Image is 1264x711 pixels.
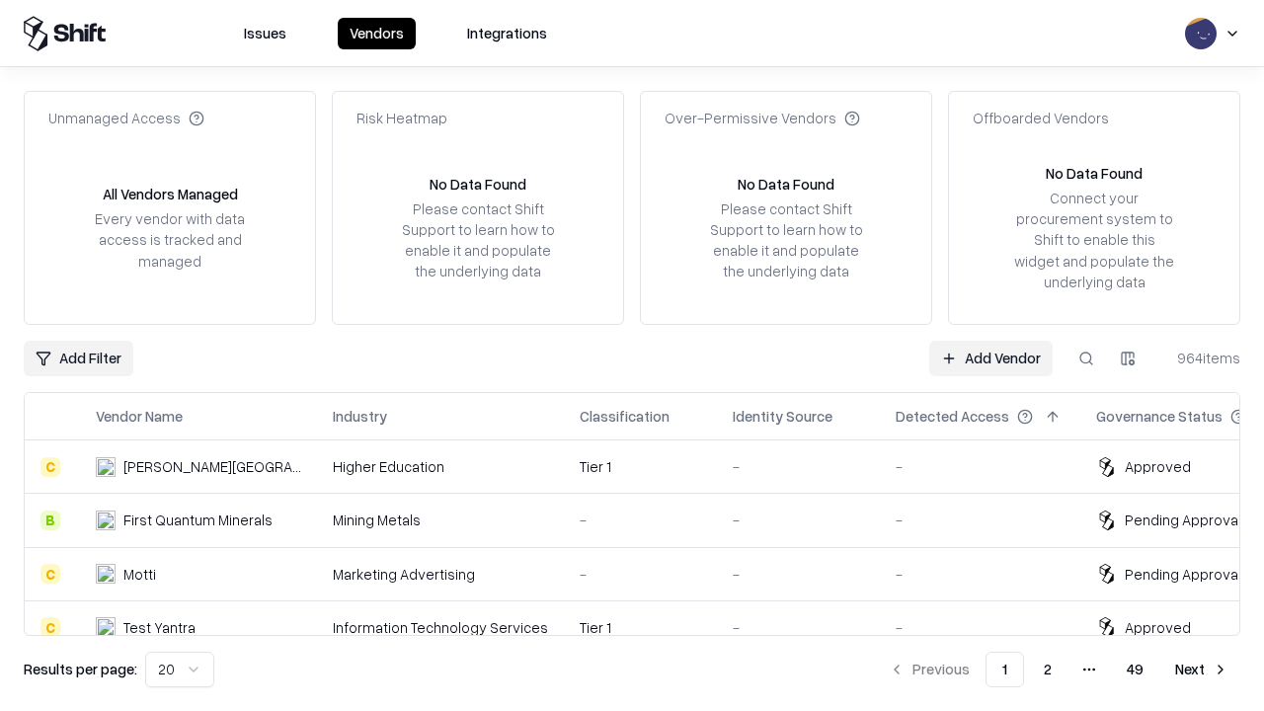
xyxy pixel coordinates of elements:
[733,510,864,530] div: -
[733,456,864,477] div: -
[580,617,701,638] div: Tier 1
[48,108,204,128] div: Unmanaged Access
[580,564,701,585] div: -
[123,510,273,530] div: First Quantum Minerals
[929,341,1053,376] a: Add Vendor
[123,564,156,585] div: Motti
[88,208,252,271] div: Every vendor with data access is tracked and managed
[1028,652,1067,687] button: 2
[973,108,1109,128] div: Offboarded Vendors
[232,18,298,49] button: Issues
[1125,510,1241,530] div: Pending Approval
[896,617,1065,638] div: -
[665,108,860,128] div: Over-Permissive Vendors
[738,174,834,195] div: No Data Found
[430,174,526,195] div: No Data Found
[96,457,116,477] img: Reichman University
[877,652,1240,687] nav: pagination
[333,564,548,585] div: Marketing Advertising
[704,198,868,282] div: Please contact Shift Support to learn how to enable it and populate the underlying data
[333,406,387,427] div: Industry
[896,510,1065,530] div: -
[580,406,670,427] div: Classification
[396,198,560,282] div: Please contact Shift Support to learn how to enable it and populate the underlying data
[123,456,301,477] div: [PERSON_NAME][GEOGRAPHIC_DATA]
[338,18,416,49] button: Vendors
[333,456,548,477] div: Higher Education
[123,617,196,638] div: Test Yantra
[333,510,548,530] div: Mining Metals
[40,564,60,584] div: C
[1111,652,1159,687] button: 49
[580,456,701,477] div: Tier 1
[896,406,1009,427] div: Detected Access
[1012,188,1176,292] div: Connect your procurement system to Shift to enable this widget and populate the underlying data
[103,184,238,204] div: All Vendors Managed
[24,659,137,679] p: Results per page:
[333,617,548,638] div: Information Technology Services
[1125,564,1241,585] div: Pending Approval
[356,108,447,128] div: Risk Heatmap
[1163,652,1240,687] button: Next
[580,510,701,530] div: -
[40,457,60,477] div: C
[1046,163,1143,184] div: No Data Found
[733,617,864,638] div: -
[896,456,1065,477] div: -
[1125,456,1191,477] div: Approved
[96,406,183,427] div: Vendor Name
[733,406,832,427] div: Identity Source
[733,564,864,585] div: -
[986,652,1024,687] button: 1
[455,18,559,49] button: Integrations
[1125,617,1191,638] div: Approved
[96,511,116,530] img: First Quantum Minerals
[896,564,1065,585] div: -
[24,341,133,376] button: Add Filter
[96,617,116,637] img: Test Yantra
[96,564,116,584] img: Motti
[1096,406,1223,427] div: Governance Status
[40,511,60,530] div: B
[1161,348,1240,368] div: 964 items
[40,617,60,637] div: C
